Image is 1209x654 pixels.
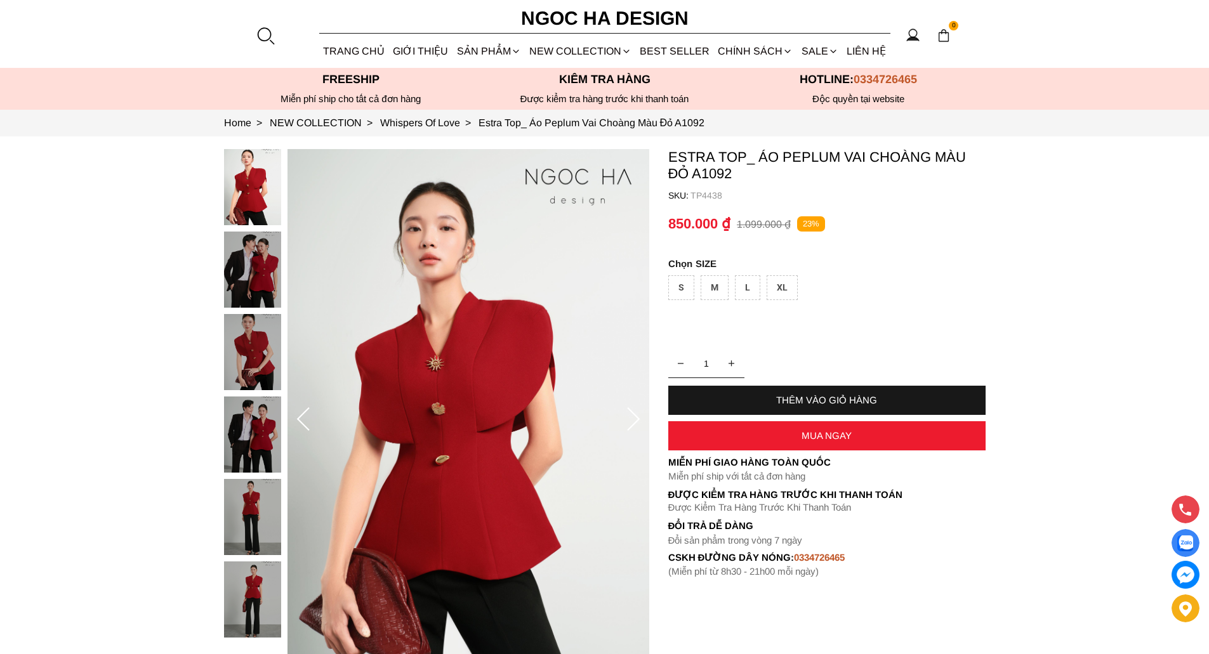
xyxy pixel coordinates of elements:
p: Được Kiểm Tra Hàng Trước Khi Thanh Toán [668,489,986,500]
p: 850.000 ₫ [668,216,730,232]
font: (Miễn phí từ 8h30 - 21h00 mỗi ngày) [668,566,819,577]
div: Miễn phí ship cho tất cả đơn hàng [224,93,478,105]
a: SALE [797,34,842,68]
p: Estra Top_ Áo Peplum Vai Choàng Màu Đỏ A1092 [668,149,986,182]
h6: SKU: [668,190,690,200]
span: > [362,117,378,128]
div: L [735,275,760,300]
a: Link to Whispers Of Love [380,117,479,128]
p: 1.099.000 ₫ [737,218,791,230]
div: XL [767,275,798,300]
span: > [460,117,476,128]
div: S [668,275,694,300]
span: 0334726465 [854,73,917,86]
a: Link to Home [224,117,270,128]
p: SIZE [668,258,986,269]
a: LIÊN HỆ [842,34,890,68]
p: TP4438 [690,190,986,200]
font: Miễn phí ship với tất cả đơn hàng [668,471,805,481]
img: Estra Top_ Áo Peplum Vai Choàng Màu Đỏ A1092_mini_5 [224,561,281,638]
img: Estra Top_ Áo Peplum Vai Choàng Màu Đỏ A1092_mini_4 [224,479,281,555]
div: SẢN PHẨM [453,34,525,68]
h6: Đổi trả dễ dàng [668,520,986,531]
div: MUA NGAY [668,430,986,441]
img: img-CART-ICON-ksit0nf1 [937,29,951,43]
img: Estra Top_ Áo Peplum Vai Choàng Màu Đỏ A1092_mini_0 [224,149,281,225]
img: Estra Top_ Áo Peplum Vai Choàng Màu Đỏ A1092_mini_1 [224,232,281,308]
p: Được kiểm tra hàng trước khi thanh toán [478,93,732,105]
font: Kiểm tra hàng [559,73,651,86]
p: Freeship [224,73,478,86]
a: Ngoc Ha Design [510,3,700,34]
a: Display image [1172,529,1199,557]
h6: Độc quyền tại website [732,93,986,105]
div: Chính sách [714,34,797,68]
a: TRANG CHỦ [319,34,389,68]
span: > [251,117,267,128]
a: Link to Estra Top_ Áo Peplum Vai Choàng Màu Đỏ A1092 [479,117,705,128]
div: THÊM VÀO GIỎ HÀNG [668,395,986,405]
div: M [701,275,729,300]
a: messenger [1172,561,1199,589]
img: Estra Top_ Áo Peplum Vai Choàng Màu Đỏ A1092_mini_2 [224,314,281,390]
img: Display image [1177,535,1193,551]
p: Hotline: [732,73,986,86]
a: Link to NEW COLLECTION [270,117,380,128]
font: cskh đường dây nóng: [668,552,795,563]
p: 23% [797,216,825,232]
p: Được Kiểm Tra Hàng Trước Khi Thanh Toán [668,502,986,513]
a: GIỚI THIỆU [389,34,453,68]
a: BEST SELLER [636,34,714,68]
font: Đổi sản phẩm trong vòng 7 ngày [668,535,803,546]
input: Quantity input [668,351,744,376]
font: 0334726465 [794,552,845,563]
img: Estra Top_ Áo Peplum Vai Choàng Màu Đỏ A1092_mini_3 [224,396,281,473]
span: 0 [949,21,959,31]
font: Miễn phí giao hàng toàn quốc [668,457,831,468]
a: NEW COLLECTION [525,34,635,68]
